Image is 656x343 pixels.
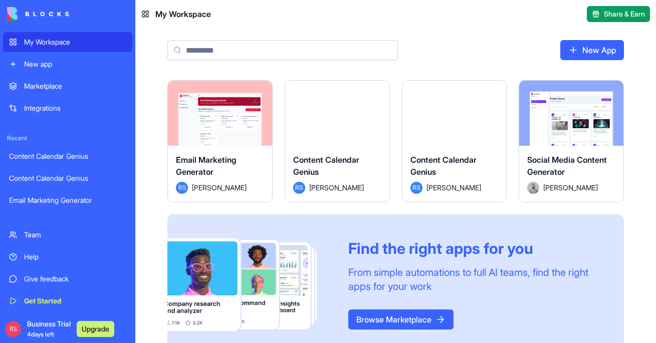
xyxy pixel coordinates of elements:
[3,146,132,166] a: Content Calendar Genius
[3,225,132,245] a: Team
[3,54,132,74] a: New app
[543,182,598,193] span: [PERSON_NAME]
[5,321,21,337] span: RS
[77,321,114,337] button: Upgrade
[527,182,539,194] img: Avatar
[3,247,132,267] a: Help
[348,265,600,293] div: From simple automations to full AI teams, find the right apps for your work
[604,9,645,19] span: Share & Earn
[3,98,132,118] a: Integrations
[27,330,54,338] span: 4 days left
[176,155,237,177] span: Email Marketing Generator
[519,80,624,202] a: Social Media Content GeneratorAvatar[PERSON_NAME]
[348,239,600,257] div: Find the right apps for you
[167,238,332,331] img: Frame_181_egmpey.png
[410,155,477,177] span: Content Calendar Genius
[3,168,132,188] a: Content Calendar Genius
[155,8,211,20] span: My Workspace
[3,32,132,52] a: My Workspace
[9,195,126,205] div: Email Marketing Generator
[309,182,364,193] span: [PERSON_NAME]
[24,37,126,47] div: My Workspace
[560,40,624,60] a: New App
[24,252,126,262] div: Help
[293,155,359,177] span: Content Calendar Genius
[27,319,71,339] span: Business Trial
[527,155,607,177] span: Social Media Content Generator
[426,182,481,193] span: [PERSON_NAME]
[9,173,126,183] div: Content Calendar Genius
[402,80,507,202] a: Content Calendar GeniusRS[PERSON_NAME]
[587,6,650,22] button: Share & Earn
[24,296,126,306] div: Get Started
[24,81,126,91] div: Marketplace
[192,182,247,193] span: [PERSON_NAME]
[24,230,126,240] div: Team
[167,80,273,202] a: Email Marketing GeneratorRS[PERSON_NAME]
[3,190,132,210] a: Email Marketing Generator
[285,80,390,202] a: Content Calendar GeniusRS[PERSON_NAME]
[24,274,126,284] div: Give feedback
[293,182,305,194] span: RS
[410,182,422,194] span: RS
[348,309,454,329] a: Browse Marketplace
[9,151,126,161] div: Content Calendar Genius
[3,269,132,289] a: Give feedback
[24,103,126,113] div: Integrations
[3,76,132,96] a: Marketplace
[3,291,132,311] a: Get Started
[176,182,188,194] span: RS
[7,7,69,21] img: logo
[24,59,126,69] div: New app
[3,134,132,142] span: Recent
